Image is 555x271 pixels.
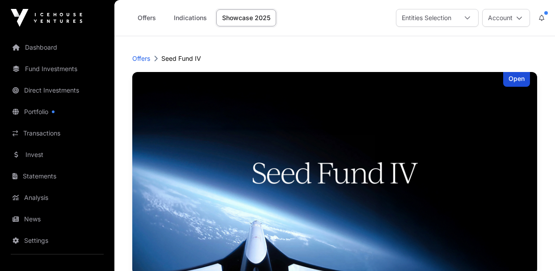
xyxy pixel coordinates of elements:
[7,188,107,207] a: Analysis
[161,54,201,63] p: Seed Fund IV
[132,54,150,63] a: Offers
[503,72,530,87] div: Open
[11,9,82,27] img: Icehouse Ventures Logo
[7,166,107,186] a: Statements
[168,9,213,26] a: Indications
[510,228,555,271] iframe: Chat Widget
[482,9,530,27] button: Account
[7,123,107,143] a: Transactions
[7,80,107,100] a: Direct Investments
[129,9,164,26] a: Offers
[396,9,457,26] div: Entities Selection
[216,9,276,26] a: Showcase 2025
[7,145,107,165] a: Invest
[7,102,107,122] a: Portfolio
[7,231,107,250] a: Settings
[7,59,107,79] a: Fund Investments
[7,209,107,229] a: News
[7,38,107,57] a: Dashboard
